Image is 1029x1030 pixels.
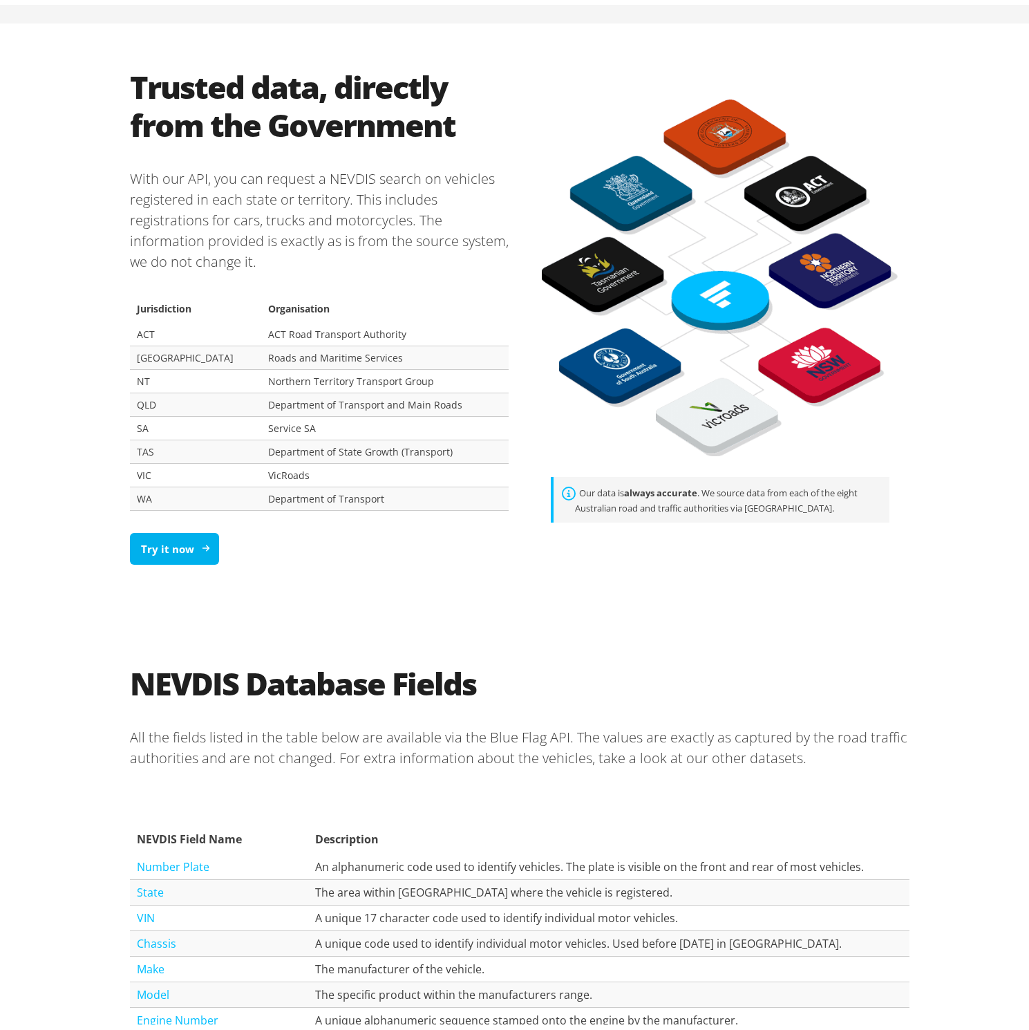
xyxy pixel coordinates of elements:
[308,850,909,875] td: An alphanumeric code used to identify vehicles. The plate is visible on the front and rear of mos...
[130,819,308,850] th: NEVDIS Field Name
[261,318,509,341] td: ACT Road Transport Authority
[624,482,697,494] strong: always accurate
[130,153,509,279] p: With our API, you can request a NEVDIS search on vehicles registered in each state or territory. ...
[308,952,909,977] td: The manufacturer of the vehicle.
[137,906,155,921] a: VIN
[551,472,889,518] div: Our data is . We source data from each of the eight Australian road and traffic authorities via [...
[261,364,509,388] td: Northern Territory Transport Group
[261,290,509,318] th: Organisation
[137,1008,218,1023] a: Engine Number
[308,875,909,901] td: The area within [GEOGRAPHIC_DATA] where the vehicle is registered.
[137,854,209,870] a: Number Plate
[130,364,261,388] td: NT
[308,1003,909,1029] td: A unique alphanumeric sequence stamped onto the engine by the manufacturer.
[542,95,898,453] img: BlueFlag API and NEVDIS data sourced from road authorities diagram
[308,926,909,952] td: A unique code used to identify individual motor vehicles. Used before [DATE] in [GEOGRAPHIC_DATA].
[261,458,509,482] td: VicRoads
[130,388,261,411] td: QLD
[261,435,509,458] td: Department of State Growth (Transport)
[308,819,909,850] th: Description
[137,880,164,895] a: State
[130,63,509,139] h2: Trusted data, directly from the Government
[130,458,261,482] td: VIC
[130,528,219,561] a: Try it now
[308,977,909,1003] td: The specific product within the manufacturers range.
[137,982,169,998] a: Model
[261,388,509,411] td: Department of Transport and Main Roads
[261,411,509,435] td: Service SA
[261,341,509,364] td: Roads and Maritime Services
[130,411,261,435] td: SA
[130,659,909,697] h2: NEVDIS Database Fields
[130,711,909,775] p: All the fields listed in the table below are available via the Blue Flag API. The values are exac...
[130,435,261,458] td: TAS
[130,318,261,341] td: ACT
[130,341,261,364] td: [GEOGRAPHIC_DATA]
[130,482,261,505] td: WA
[261,482,509,505] td: Department of Transport
[308,901,909,926] td: A unique 17 character code used to identify individual motor vehicles.
[130,290,261,318] th: Jurisdiction
[137,957,164,972] a: Make
[137,931,176,946] a: Chassis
